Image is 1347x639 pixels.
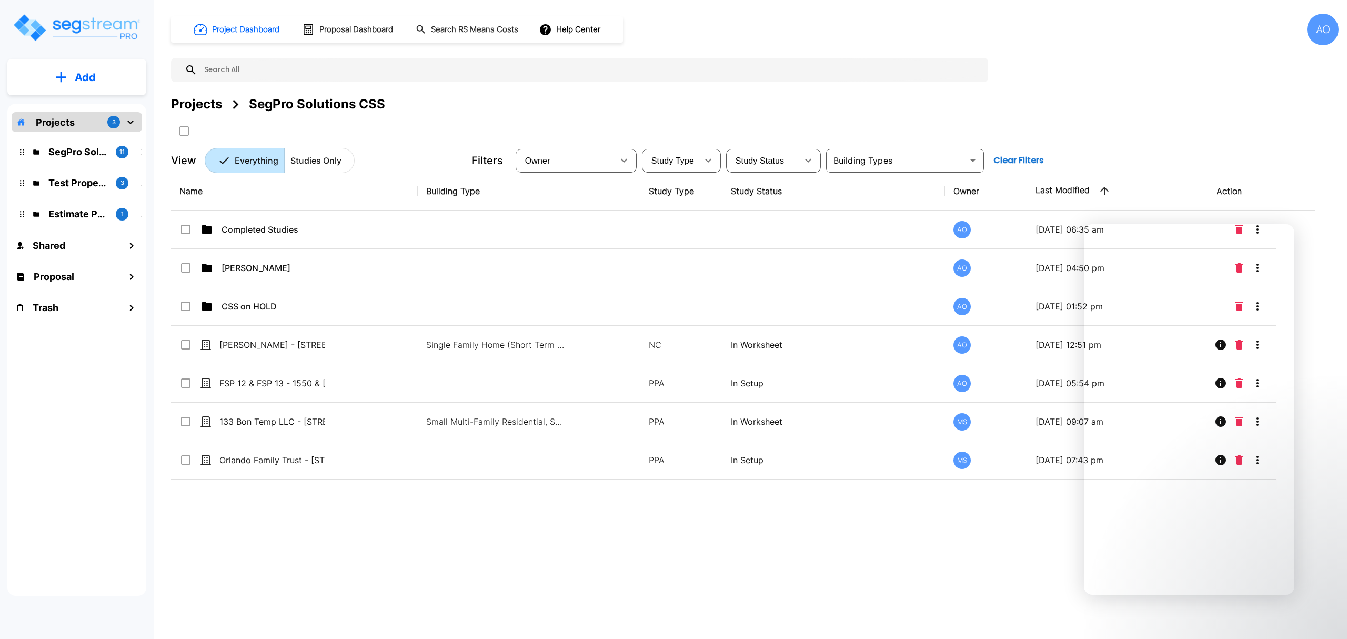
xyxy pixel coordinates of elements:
input: Building Types [829,153,963,168]
button: Clear Filters [989,150,1048,171]
p: [DATE] 01:52 pm [1036,300,1200,313]
div: AO [953,259,971,277]
p: In Worksheet [731,338,936,351]
div: MS [953,413,971,431]
p: Add [75,69,96,85]
p: 1 [121,209,124,218]
p: Completed Studies [222,223,327,236]
div: AO [953,336,971,354]
p: [PERSON_NAME] [222,262,327,274]
h1: Search RS Means Costs [431,24,518,36]
p: [PERSON_NAME] - [STREET_ADDRESS] [219,338,325,351]
button: Project Dashboard [189,18,285,41]
div: AO [953,221,971,238]
h1: Shared [33,238,65,253]
button: SelectAll [174,121,195,142]
th: Study Status [722,172,944,211]
iframe: Intercom live chat [1084,224,1294,595]
p: Test Property Folder [48,176,107,190]
p: [DATE] 05:54 pm [1036,377,1200,390]
button: Help Center [537,19,605,39]
p: 133 Bon Temp LLC - [STREET_ADDRESS] [219,415,325,428]
h1: Proposal [34,269,74,284]
p: PPA [649,377,714,390]
div: MS [953,452,971,469]
button: More-Options [1247,219,1268,240]
th: Owner [945,172,1027,211]
span: Study Type [651,156,694,165]
p: Orlando Family Trust - [STREET_ADDRESS] [219,454,325,466]
div: Select [644,146,698,175]
p: PPA [649,415,714,428]
p: View [171,153,196,168]
button: Studies Only [284,148,355,173]
div: AO [953,298,971,315]
div: AO [1307,14,1339,45]
button: Everything [205,148,285,173]
span: Study Status [736,156,785,165]
div: Select [518,146,614,175]
p: Estimate Property [48,207,107,221]
button: Open [966,153,980,168]
div: Platform [205,148,355,173]
p: Everything [235,154,278,167]
p: Projects [36,115,75,129]
p: [DATE] 09:07 am [1036,415,1200,428]
button: Proposal Dashboard [298,18,399,41]
img: Logo [12,13,141,43]
h1: Trash [33,301,58,315]
p: 11 [119,147,125,156]
p: [DATE] 04:50 pm [1036,262,1200,274]
th: Building Type [418,172,640,211]
p: [DATE] 06:35 am [1036,223,1200,236]
p: [DATE] 12:51 pm [1036,338,1200,351]
p: SegPro Solutions CSS [48,145,107,159]
div: Projects [171,95,222,114]
p: Filters [471,153,503,168]
th: Name [171,172,418,211]
p: In Worksheet [731,415,936,428]
p: Small Multi-Family Residential, Small Multi-Family Residential Site [426,415,568,428]
h1: Proposal Dashboard [319,24,393,36]
p: NC [649,338,714,351]
input: Search All [197,58,983,82]
p: In Setup [731,377,936,390]
p: FSP 12 & FSP 13 - 1550 & [STREET_ADDRESS] [219,377,325,390]
span: Owner [525,156,550,165]
h1: Project Dashboard [212,24,279,36]
th: Action [1208,172,1315,211]
th: Study Type [640,172,722,211]
div: AO [953,375,971,392]
button: Delete [1231,219,1247,240]
p: [DATE] 07:43 pm [1036,454,1200,466]
p: In Setup [731,454,936,466]
p: 3 [112,118,116,127]
div: SegPro Solutions CSS [249,95,385,114]
p: 3 [120,178,124,187]
p: CSS on HOLD [222,300,327,313]
p: Studies Only [290,154,341,167]
button: Search RS Means Costs [411,19,524,40]
p: PPA [649,454,714,466]
button: Add [7,62,146,93]
iframe: Intercom live chat [1269,603,1294,628]
div: Select [728,146,798,175]
p: Single Family Home (Short Term Residential Rental), Single Family Home Site [426,338,568,351]
th: Last Modified [1027,172,1208,211]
